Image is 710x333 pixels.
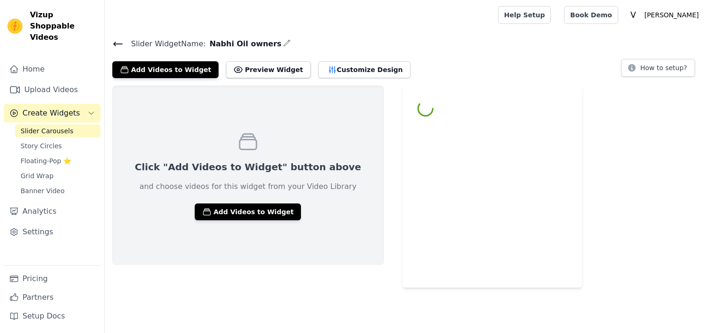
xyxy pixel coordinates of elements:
p: [PERSON_NAME] [641,7,703,23]
a: Pricing [4,269,101,288]
span: Banner Video [21,186,65,195]
img: Vizup [7,19,22,34]
button: How to setup? [621,59,695,77]
span: Floating-Pop ⭐ [21,156,71,166]
a: Analytics [4,202,101,221]
a: Upload Videos [4,80,101,99]
span: Grid Wrap [21,171,53,181]
button: Create Widgets [4,104,101,123]
a: Settings [4,223,101,241]
a: Book Demo [564,6,618,24]
a: Setup Docs [4,307,101,326]
a: Home [4,60,101,79]
button: V [PERSON_NAME] [626,7,703,23]
a: Story Circles [15,139,101,152]
span: Create Widgets [22,108,80,119]
button: Preview Widget [226,61,310,78]
button: Add Videos to Widget [195,203,301,220]
span: Vizup Shoppable Videos [30,9,97,43]
text: V [630,10,636,20]
div: Edit Name [283,37,291,50]
a: Help Setup [498,6,551,24]
span: Slider Carousels [21,126,73,136]
span: Nabhi Oil owners [206,38,282,50]
p: Click "Add Videos to Widget" button above [135,160,361,174]
a: Grid Wrap [15,169,101,182]
a: How to setup? [621,65,695,74]
p: and choose videos for this widget from your Video Library [139,181,357,192]
a: Partners [4,288,101,307]
span: Slider Widget Name: [124,38,206,50]
span: Story Circles [21,141,62,151]
button: Add Videos to Widget [112,61,219,78]
a: Banner Video [15,184,101,197]
button: Customize Design [318,61,410,78]
a: Floating-Pop ⭐ [15,154,101,167]
a: Slider Carousels [15,124,101,138]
